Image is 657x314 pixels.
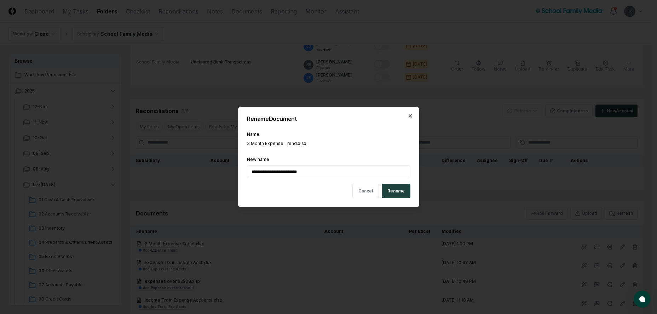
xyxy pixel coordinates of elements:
button: Rename [382,184,410,198]
label: Name [247,131,259,137]
div: 3 Month Expense Trend.xlsx [247,140,410,147]
h2: Rename Document [247,116,410,122]
label: New name [247,157,269,162]
button: Cancel [352,184,379,198]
